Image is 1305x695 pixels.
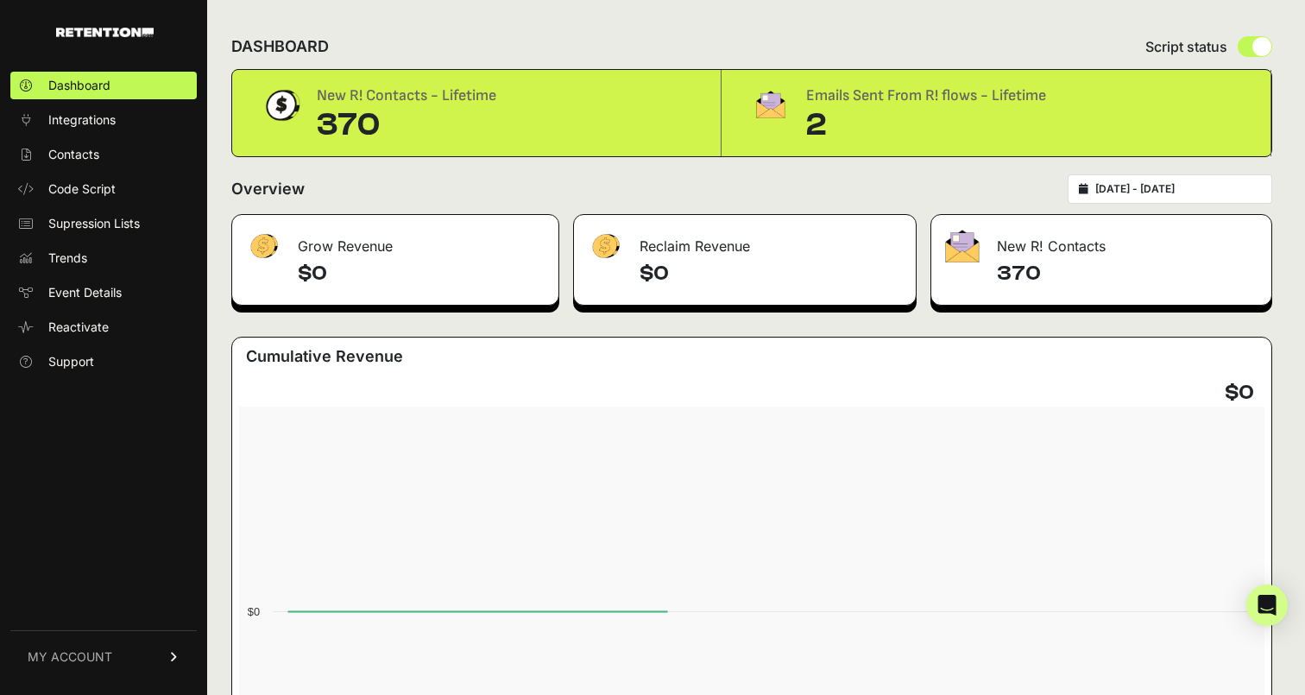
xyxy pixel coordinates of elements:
[56,28,154,37] img: Retention.com
[48,250,87,267] span: Trends
[231,35,329,59] h2: DASHBOARD
[640,260,902,287] h4: $0
[588,230,622,263] img: fa-dollar-13500eef13a19c4ab2b9ed9ad552e47b0d9fc28b02b83b90ba0e00f96d6372e9.png
[10,630,197,683] a: MY ACCOUNT
[806,108,1046,142] div: 2
[945,230,980,262] img: fa-envelope-19ae18322b30453b285274b1b8af3d052b27d846a4fbe8435d1a52b978f639a2.png
[317,84,496,108] div: New R! Contacts - Lifetime
[749,84,792,125] img: fa-envelope-19ae18322b30453b285274b1b8af3d052b27d846a4fbe8435d1a52b978f639a2.png
[10,72,197,99] a: Dashboard
[48,111,116,129] span: Integrations
[1145,36,1227,57] span: Script status
[248,605,260,618] text: $0
[10,244,197,272] a: Trends
[10,106,197,134] a: Integrations
[246,344,403,369] h3: Cumulative Revenue
[246,230,281,263] img: fa-dollar-13500eef13a19c4ab2b9ed9ad552e47b0d9fc28b02b83b90ba0e00f96d6372e9.png
[231,177,305,201] h2: Overview
[48,77,110,94] span: Dashboard
[260,84,303,127] img: dollar-coin-05c43ed7efb7bc0c12610022525b4bbbb207c7efeef5aecc26f025e68dcafac9.png
[10,175,197,203] a: Code Script
[806,84,1046,108] div: Emails Sent From R! flows - Lifetime
[48,284,122,301] span: Event Details
[298,260,545,287] h4: $0
[48,353,94,370] span: Support
[10,313,197,341] a: Reactivate
[317,108,496,142] div: 370
[10,210,197,237] a: Supression Lists
[28,648,112,666] span: MY ACCOUNT
[48,180,116,198] span: Code Script
[48,146,99,163] span: Contacts
[997,260,1258,287] h4: 370
[931,215,1271,267] div: New R! Contacts
[10,348,197,376] a: Support
[48,319,109,336] span: Reactivate
[10,279,197,306] a: Event Details
[232,215,558,267] div: Grow Revenue
[48,215,140,232] span: Supression Lists
[10,141,197,168] a: Contacts
[1225,379,1254,407] h4: $0
[574,215,916,267] div: Reclaim Revenue
[1246,584,1288,626] div: Open Intercom Messenger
